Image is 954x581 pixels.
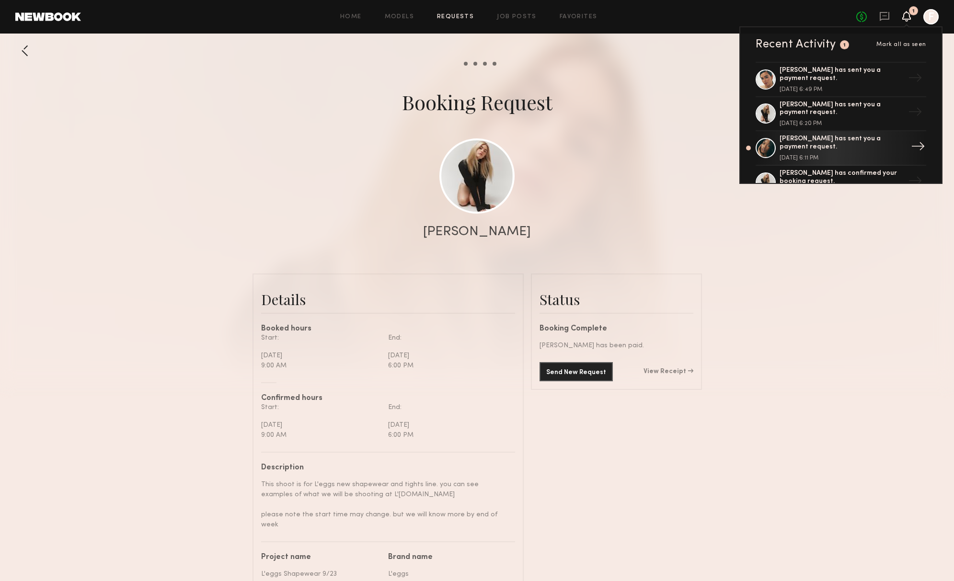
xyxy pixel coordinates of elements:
div: Details [261,290,515,309]
a: F [923,9,939,24]
div: Booked hours [261,325,515,333]
div: 1 [912,9,915,14]
div: [PERSON_NAME] has been paid. [540,341,693,351]
div: → [904,170,926,195]
div: [DATE] 6:11 PM [780,155,904,161]
div: → [904,67,926,92]
div: Brand name [388,554,508,561]
div: 6:00 PM [388,430,508,440]
a: View Receipt [644,368,693,375]
a: Favorites [560,14,598,20]
div: This shoot is for L'eggs new shapewear and tights line. you can see examples of what we will be s... [261,479,508,530]
div: → [904,101,926,126]
div: [DATE] [388,420,508,430]
a: [PERSON_NAME] has sent you a payment request.[DATE] 6:20 PM→ [756,97,926,132]
a: Models [385,14,414,20]
div: [DATE] [261,351,381,361]
div: Booking Complete [540,325,693,333]
div: 6:00 PM [388,361,508,371]
div: [DATE] [388,351,508,361]
div: Confirmed hours [261,395,515,402]
div: [DATE] 6:20 PM [780,121,904,126]
a: [PERSON_NAME] has sent you a payment request.[DATE] 6:49 PM→ [756,62,926,97]
div: [DATE] [261,420,381,430]
div: 9:00 AM [261,430,381,440]
div: [PERSON_NAME] has sent you a payment request. [780,67,904,83]
span: Mark all as seen [876,42,926,47]
div: → [907,136,929,160]
div: Project name [261,554,381,561]
div: End: [388,402,508,412]
div: [PERSON_NAME] has sent you a payment request. [780,101,904,117]
a: [PERSON_NAME] has confirmed your booking request.→ [756,166,926,200]
div: Status [540,290,693,309]
div: Start: [261,333,381,343]
div: 1 [843,43,846,48]
div: [DATE] 6:49 PM [780,87,904,92]
div: Recent Activity [756,39,836,50]
div: End: [388,333,508,343]
a: [PERSON_NAME] has sent you a payment request.[DATE] 6:11 PM→ [756,131,926,166]
div: 9:00 AM [261,361,381,371]
div: L'eggs Shapewear 9/23 [261,569,381,579]
div: [PERSON_NAME] has sent you a payment request. [780,135,904,151]
button: Send New Request [540,362,613,381]
div: Booking Request [402,89,552,115]
div: Start: [261,402,381,412]
a: Job Posts [497,14,537,20]
a: Home [340,14,362,20]
div: Description [261,464,508,472]
a: Requests [437,14,474,20]
div: [PERSON_NAME] has confirmed your booking request. [780,170,904,186]
div: [PERSON_NAME] [423,225,531,239]
div: L'eggs [388,569,508,579]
